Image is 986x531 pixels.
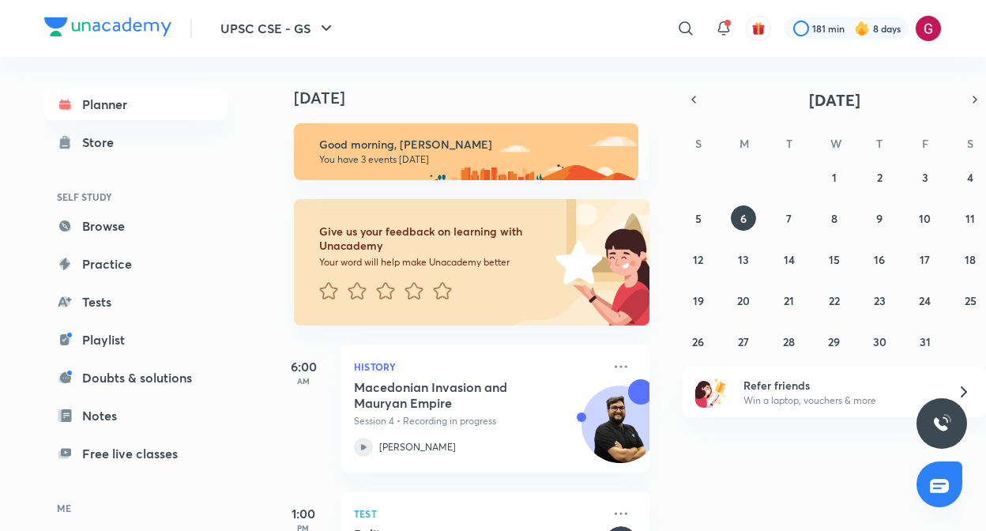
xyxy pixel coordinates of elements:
abbr: October 25, 2025 [965,293,977,308]
abbr: Saturday [967,136,973,151]
p: Session 4 • Recording in progress [354,414,602,428]
abbr: October 23, 2025 [874,293,886,308]
a: Planner [44,88,228,120]
abbr: October 2, 2025 [877,170,883,185]
button: October 10, 2025 [913,205,938,231]
abbr: October 16, 2025 [874,252,885,267]
img: streak [854,21,870,36]
button: October 27, 2025 [731,329,756,354]
button: October 13, 2025 [731,247,756,272]
button: October 6, 2025 [731,205,756,231]
button: October 15, 2025 [822,247,847,272]
button: October 5, 2025 [686,205,711,231]
img: referral [695,376,727,408]
abbr: October 22, 2025 [829,293,840,308]
abbr: October 10, 2025 [919,211,931,226]
abbr: October 13, 2025 [738,252,749,267]
abbr: October 8, 2025 [831,211,837,226]
img: avatar [751,21,766,36]
button: October 8, 2025 [822,205,847,231]
button: October 17, 2025 [913,247,938,272]
abbr: October 29, 2025 [828,334,840,349]
button: October 31, 2025 [913,329,938,354]
button: [DATE] [705,88,964,111]
button: October 30, 2025 [867,329,892,354]
button: October 7, 2025 [777,205,802,231]
abbr: October 4, 2025 [967,170,973,185]
button: October 11, 2025 [958,205,983,231]
abbr: October 7, 2025 [786,211,792,226]
h6: Refer friends [743,377,938,394]
button: October 3, 2025 [913,164,938,190]
a: Playlist [44,324,228,356]
abbr: October 3, 2025 [922,170,928,185]
a: Company Logo [44,17,171,40]
button: October 1, 2025 [822,164,847,190]
abbr: October 28, 2025 [783,334,795,349]
abbr: October 17, 2025 [920,252,930,267]
abbr: October 21, 2025 [784,293,794,308]
abbr: Wednesday [830,136,841,151]
abbr: October 14, 2025 [784,252,795,267]
button: October 9, 2025 [867,205,892,231]
abbr: October 18, 2025 [965,252,976,267]
abbr: October 31, 2025 [920,334,931,349]
a: Practice [44,248,228,280]
abbr: Monday [739,136,749,151]
button: October 4, 2025 [958,164,983,190]
button: October 14, 2025 [777,247,802,272]
abbr: October 6, 2025 [740,211,747,226]
a: Doubts & solutions [44,362,228,394]
h6: ME [44,495,228,522]
div: Store [82,133,123,152]
abbr: October 1, 2025 [832,170,837,185]
img: Company Logo [44,17,171,36]
button: UPSC CSE - GS [211,13,345,44]
h6: Give us your feedback on learning with Unacademy [319,224,550,253]
img: feedback_image [502,199,649,326]
a: Store [44,126,228,158]
h4: [DATE] [294,88,665,107]
p: Test [354,504,602,523]
abbr: October 26, 2025 [692,334,704,349]
button: October 22, 2025 [822,288,847,313]
abbr: October 19, 2025 [693,293,704,308]
button: avatar [746,16,771,41]
p: Your word will help make Unacademy better [319,256,550,269]
button: October 24, 2025 [913,288,938,313]
p: Win a laptop, vouchers & more [743,394,938,408]
abbr: October 24, 2025 [919,293,931,308]
abbr: October 11, 2025 [965,211,975,226]
h5: 6:00 [272,357,335,376]
abbr: Friday [922,136,928,151]
button: October 28, 2025 [777,329,802,354]
button: October 2, 2025 [867,164,892,190]
span: [DATE] [809,89,860,111]
img: Avatar [582,394,658,470]
button: October 16, 2025 [867,247,892,272]
button: October 23, 2025 [867,288,892,313]
button: October 19, 2025 [686,288,711,313]
abbr: Tuesday [786,136,792,151]
p: History [354,357,602,376]
p: You have 3 events [DATE] [319,153,624,166]
abbr: October 30, 2025 [873,334,886,349]
a: Browse [44,210,228,242]
h5: 1:00 [272,504,335,523]
img: ttu [932,414,951,433]
h6: SELF STUDY [44,183,228,210]
a: Tests [44,286,228,318]
abbr: October 9, 2025 [876,211,883,226]
button: October 25, 2025 [958,288,983,313]
button: October 20, 2025 [731,288,756,313]
abbr: Sunday [695,136,702,151]
button: October 29, 2025 [822,329,847,354]
abbr: October 5, 2025 [695,211,702,226]
a: Notes [44,400,228,431]
button: October 21, 2025 [777,288,802,313]
img: morning [294,123,638,180]
button: October 26, 2025 [686,329,711,354]
abbr: October 12, 2025 [693,252,703,267]
abbr: October 27, 2025 [738,334,749,349]
h6: Good morning, [PERSON_NAME] [319,137,624,152]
